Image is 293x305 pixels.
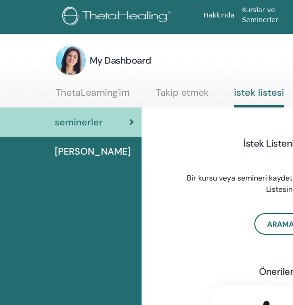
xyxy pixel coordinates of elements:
img: logo.png [62,7,175,28]
h3: My Dashboard [90,54,151,67]
a: istek listesi [234,87,284,107]
a: Hakkında [200,7,238,24]
span: seminerler [55,115,103,129]
span: [PERSON_NAME] [55,144,131,158]
a: Takip etmek [156,87,209,105]
a: ThetaLearning'im [56,87,130,105]
img: default.jpg [56,45,86,75]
